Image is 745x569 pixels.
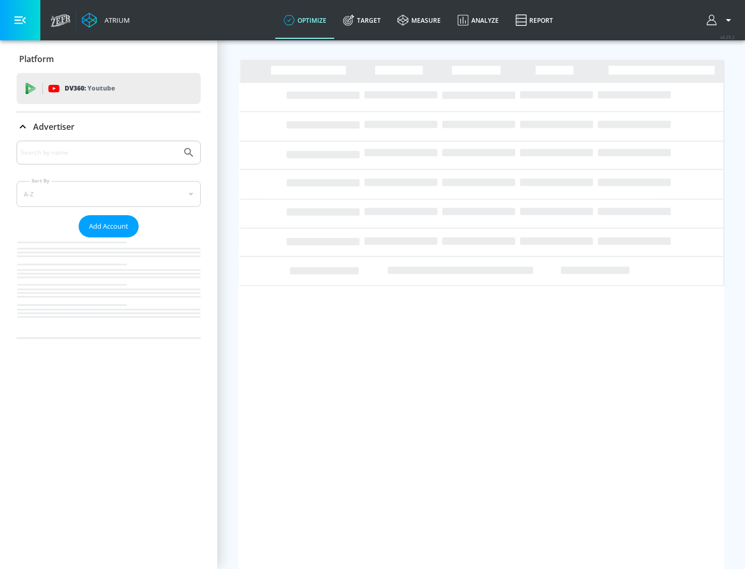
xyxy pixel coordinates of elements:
div: A-Z [17,181,201,207]
div: Atrium [100,16,130,25]
label: Sort By [29,177,52,184]
nav: list of Advertiser [17,237,201,338]
a: Report [507,2,561,39]
div: DV360: Youtube [17,73,201,104]
input: Search by name [21,146,177,159]
p: Youtube [87,83,115,94]
span: Add Account [89,220,128,232]
a: measure [389,2,449,39]
a: Atrium [82,12,130,28]
a: optimize [275,2,335,39]
div: Advertiser [17,112,201,141]
div: Advertiser [17,141,201,338]
p: Advertiser [33,121,74,132]
button: Add Account [79,215,139,237]
div: Platform [17,44,201,73]
p: DV360: [65,83,115,94]
span: v 4.25.2 [720,34,735,40]
a: Target [335,2,389,39]
a: Analyze [449,2,507,39]
p: Platform [19,53,54,65]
